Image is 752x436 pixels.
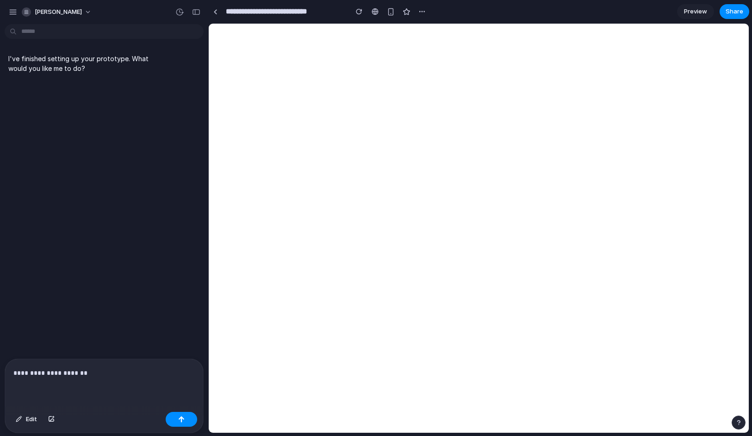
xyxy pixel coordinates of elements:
button: Share [720,4,749,19]
span: Share [726,7,743,16]
button: Edit [11,412,42,427]
a: Preview [677,4,714,19]
button: [PERSON_NAME] [18,5,96,19]
span: Edit [26,415,37,424]
span: Preview [684,7,707,16]
p: I've finished setting up your prototype. What would you like me to do? [8,54,163,73]
span: [PERSON_NAME] [35,7,82,17]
